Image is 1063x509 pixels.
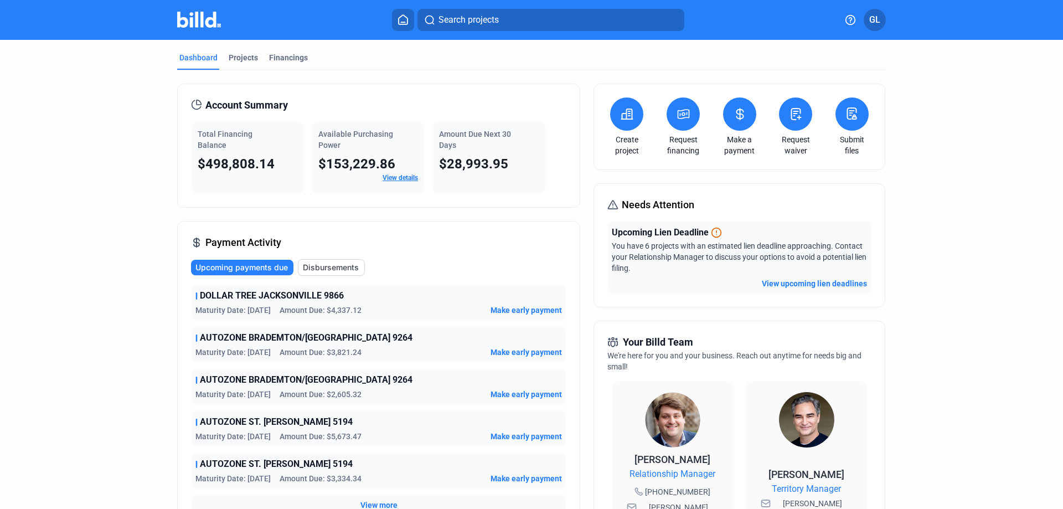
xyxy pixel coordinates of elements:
span: Amount Due Next 30 Days [439,130,511,150]
button: Upcoming payments due [191,260,293,275]
div: Dashboard [179,52,218,63]
span: Total Financing Balance [198,130,252,150]
img: Territory Manager [779,392,834,448]
button: Disbursements [298,259,365,276]
div: Financings [269,52,308,63]
span: Available Purchasing Power [318,130,393,150]
span: GL [869,13,880,27]
button: View upcoming lien deadlines [762,278,867,289]
img: Billd Company Logo [177,12,221,28]
span: Relationship Manager [629,467,715,481]
span: Maturity Date: [DATE] [195,389,271,400]
img: Relationship Manager [645,392,700,448]
span: Amount Due: $5,673.47 [280,431,362,442]
a: Request financing [664,134,703,156]
span: [PERSON_NAME] [768,469,844,480]
button: Make early payment [491,347,562,358]
span: Maturity Date: [DATE] [195,473,271,484]
span: DOLLAR TREE JACKSONVILLE 9866 [200,289,344,302]
span: AUTOZONE BRADEMTON/[GEOGRAPHIC_DATA] 9264 [200,331,412,345]
span: Amount Due: $3,821.24 [280,347,362,358]
span: Search projects [438,13,499,27]
span: AUTOZONE ST. [PERSON_NAME] 5194 [200,457,353,471]
span: Amount Due: $2,605.32 [280,389,362,400]
button: Make early payment [491,305,562,316]
span: $498,808.14 [198,156,275,172]
span: Amount Due: $4,337.12 [280,305,362,316]
span: [PERSON_NAME] [634,454,710,465]
span: Maturity Date: [DATE] [195,431,271,442]
a: Create project [607,134,646,156]
span: Territory Manager [772,482,841,496]
span: AUTOZONE BRADEMTON/[GEOGRAPHIC_DATA] 9264 [200,373,412,387]
a: Make a payment [720,134,759,156]
button: Make early payment [491,431,562,442]
span: Needs Attention [622,197,694,213]
a: Submit files [833,134,871,156]
button: GL [864,9,886,31]
div: Projects [229,52,258,63]
span: We're here for you and your business. Reach out anytime for needs big and small! [607,351,861,371]
span: Disbursements [303,262,359,273]
button: Make early payment [491,473,562,484]
span: $153,229.86 [318,156,395,172]
span: Amount Due: $3,334.34 [280,473,362,484]
span: Upcoming payments due [195,262,288,273]
a: View details [383,174,418,182]
span: Payment Activity [205,235,281,250]
span: AUTOZONE ST. [PERSON_NAME] 5194 [200,415,353,429]
a: Request waiver [776,134,815,156]
span: Maturity Date: [DATE] [195,305,271,316]
button: Make early payment [491,389,562,400]
span: Maturity Date: [DATE] [195,347,271,358]
span: Your Billd Team [623,335,693,350]
button: Search projects [417,9,684,31]
span: $28,993.95 [439,156,508,172]
span: You have 6 projects with an estimated lien deadline approaching. Contact your Relationship Manage... [612,241,866,273]
span: Account Summary [205,97,288,113]
span: [PHONE_NUMBER] [645,486,710,497]
span: Upcoming Lien Deadline [612,226,709,239]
